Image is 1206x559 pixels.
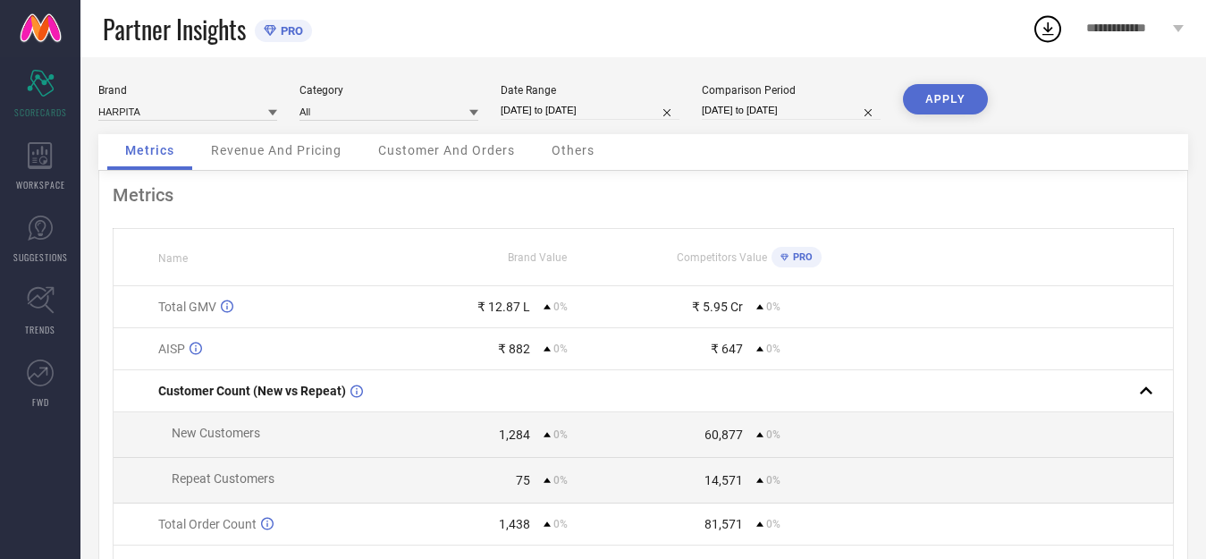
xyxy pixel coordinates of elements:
[299,84,478,97] div: Category
[789,251,813,263] span: PRO
[158,252,188,265] span: Name
[499,428,530,442] div: 1,284
[158,517,257,531] span: Total Order Count
[766,518,780,530] span: 0%
[766,343,780,355] span: 0%
[477,300,530,314] div: ₹ 12.87 L
[172,471,274,486] span: Repeat Customers
[766,474,780,487] span: 0%
[276,24,303,38] span: PRO
[702,101,881,120] input: Select comparison period
[14,106,67,119] span: SCORECARDS
[704,473,743,487] div: 14,571
[378,143,515,157] span: Customer And Orders
[516,473,530,487] div: 75
[903,84,988,114] button: APPLY
[158,384,346,398] span: Customer Count (New vs Repeat)
[702,84,881,97] div: Comparison Period
[158,300,216,314] span: Total GMV
[32,395,49,409] span: FWD
[172,426,260,440] span: New Customers
[553,474,568,487] span: 0%
[158,342,185,356] span: AISP
[501,101,679,120] input: Select date range
[113,184,1174,206] div: Metrics
[498,342,530,356] div: ₹ 882
[553,343,568,355] span: 0%
[704,517,743,531] div: 81,571
[499,517,530,531] div: 1,438
[103,11,246,47] span: Partner Insights
[16,178,65,191] span: WORKSPACE
[501,84,679,97] div: Date Range
[125,143,174,157] span: Metrics
[553,518,568,530] span: 0%
[766,301,780,313] span: 0%
[553,428,568,441] span: 0%
[692,300,743,314] div: ₹ 5.95 Cr
[552,143,595,157] span: Others
[508,251,567,264] span: Brand Value
[98,84,277,97] div: Brand
[553,301,568,313] span: 0%
[766,428,780,441] span: 0%
[1032,13,1064,45] div: Open download list
[677,251,767,264] span: Competitors Value
[25,323,55,336] span: TRENDS
[711,342,743,356] div: ₹ 647
[211,143,342,157] span: Revenue And Pricing
[13,250,68,264] span: SUGGESTIONS
[704,428,743,442] div: 60,877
